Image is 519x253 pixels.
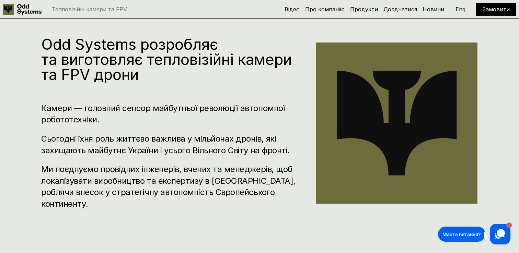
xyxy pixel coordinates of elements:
a: Продукти [350,6,378,13]
p: Тепловізійні камери та FPV [52,7,127,12]
h1: Odd Systems розробляє та виготовляє тепловізійні камери та FPV дрони [41,37,296,82]
h3: Ми поєднуємо провідних інженерів, вчених та менеджерів, щоб локалізувати виробництво та експертиз... [41,164,296,209]
h3: Камери — головний сенсор майбутньої революції автономної робототехніки. [41,103,296,125]
a: Новини [423,6,444,13]
h3: Сьогодні їхня роль життєво важлива у мільйонах дронів, які захищають майбутнє України і усього Ві... [41,133,296,156]
p: Eng [455,7,465,12]
a: Про компанію [305,6,345,13]
a: Доєднатися [383,6,417,13]
a: Замовити [483,6,510,13]
iframe: HelpCrunch [436,222,512,246]
a: Відео [285,6,300,13]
